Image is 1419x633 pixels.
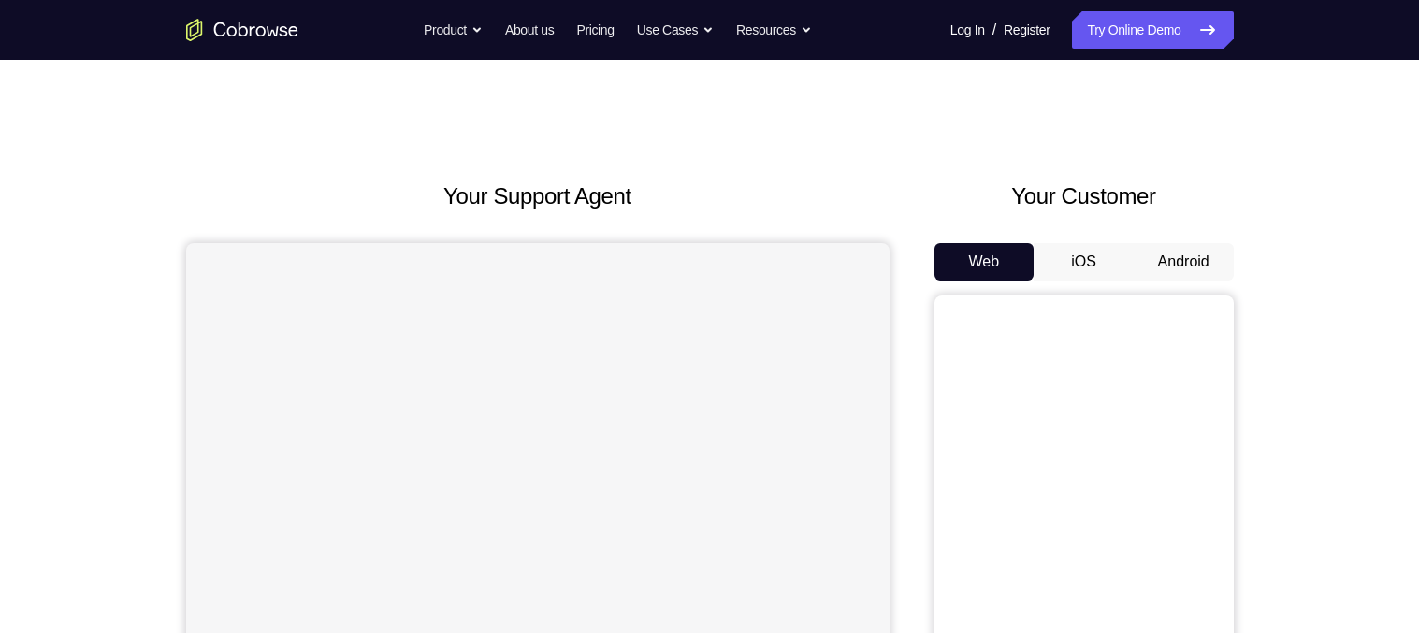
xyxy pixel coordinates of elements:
a: Log In [950,11,985,49]
button: Web [934,243,1035,281]
span: / [992,19,996,41]
a: Register [1004,11,1050,49]
h2: Your Support Agent [186,180,890,213]
a: Pricing [576,11,614,49]
button: Use Cases [637,11,714,49]
a: Try Online Demo [1072,11,1233,49]
button: Android [1134,243,1234,281]
a: About us [505,11,554,49]
button: iOS [1034,243,1134,281]
h2: Your Customer [934,180,1234,213]
button: Resources [736,11,812,49]
a: Go to the home page [186,19,298,41]
button: Product [424,11,483,49]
